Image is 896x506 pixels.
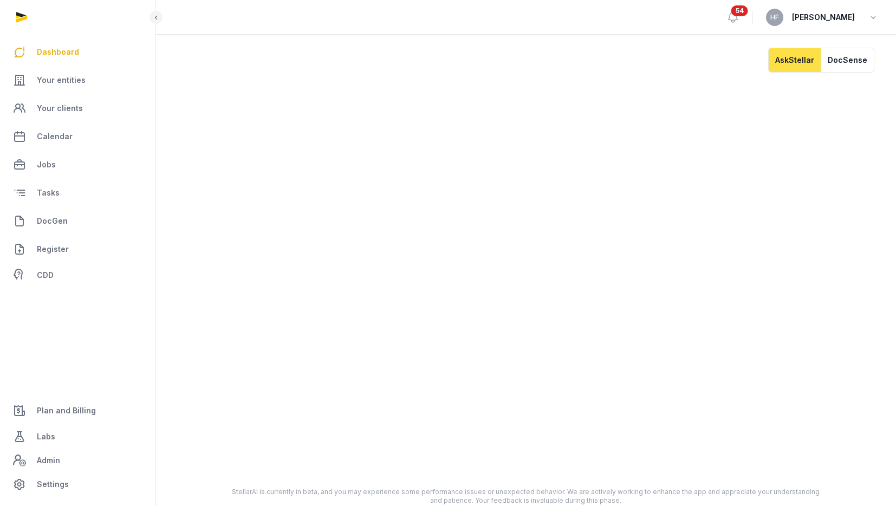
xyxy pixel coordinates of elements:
[37,454,60,467] span: Admin
[9,264,147,286] a: CDD
[37,215,68,228] span: DocGen
[9,398,147,424] a: Plan and Billing
[37,269,54,282] span: CDD
[37,478,69,491] span: Settings
[9,450,147,471] a: Admin
[821,48,874,73] button: DocSense
[37,130,73,143] span: Calendar
[9,124,147,150] a: Calendar
[37,158,56,171] span: Jobs
[9,180,147,206] a: Tasks
[37,243,69,256] span: Register
[37,404,96,417] span: Plan and Billing
[9,67,147,93] a: Your entities
[37,430,55,443] span: Labs
[9,208,147,234] a: DocGen
[230,488,822,505] div: StellarAI is currently in beta, and you may experience some performance issues or unexpected beha...
[9,236,147,262] a: Register
[37,46,79,59] span: Dashboard
[766,9,783,26] button: HF
[9,152,147,178] a: Jobs
[9,39,147,65] a: Dashboard
[37,74,86,87] span: Your entities
[792,11,855,24] span: [PERSON_NAME]
[9,424,147,450] a: Labs
[768,48,821,73] button: AskStellar
[731,5,748,16] span: 54
[37,186,60,199] span: Tasks
[37,102,83,115] span: Your clients
[9,95,147,121] a: Your clients
[770,14,779,21] span: HF
[9,471,147,497] a: Settings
